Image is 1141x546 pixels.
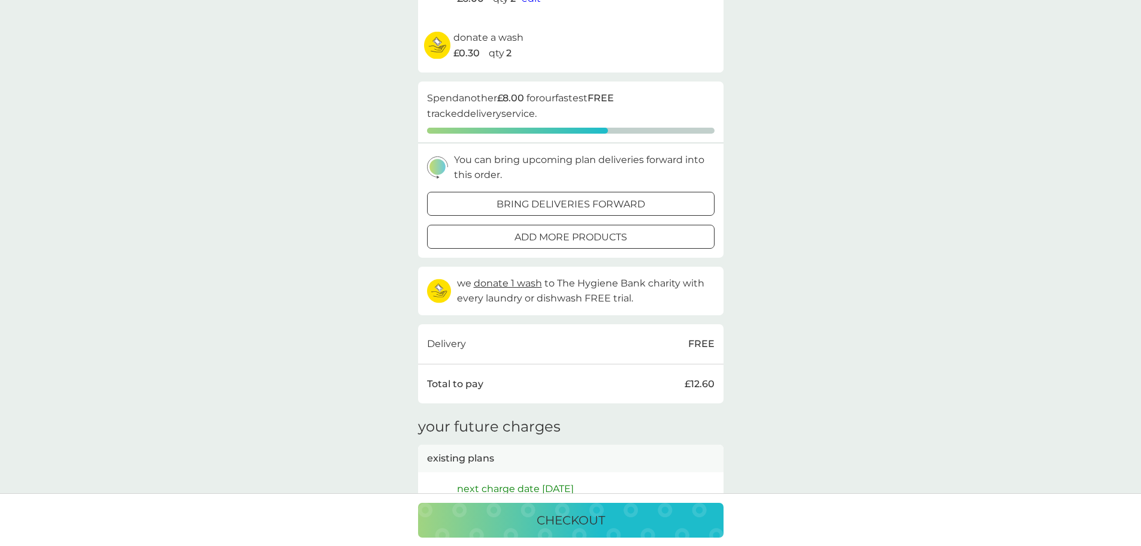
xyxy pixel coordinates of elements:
p: qty [489,46,504,61]
p: Total to pay [427,376,483,392]
p: Spend another for our fastest tracked delivery service. [427,91,715,121]
button: bring deliveries forward [427,192,715,216]
p: 2 [506,46,512,61]
h3: your future charges [418,418,561,436]
p: £12.60 [685,376,715,392]
p: we to The Hygiene Bank charity with every laundry or dishwash FREE trial. [457,276,715,306]
p: bring deliveries forward [497,197,645,212]
p: Delivery [427,336,466,352]
span: donate 1 wash [474,277,542,289]
span: £0.30 [453,46,480,61]
img: delivery-schedule.svg [427,156,448,179]
p: add more products [514,230,627,245]
p: checkout [537,511,605,530]
p: existing plans [427,451,494,466]
p: You can bring upcoming plan deliveries forward into this order. [454,152,715,183]
button: add more products [427,225,715,249]
button: checkout [418,503,724,538]
p: next charge date [DATE] [457,481,574,497]
strong: £8.00 [497,92,524,104]
p: donate a wash [453,30,523,46]
strong: FREE [588,92,614,104]
p: FREE [688,336,715,352]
